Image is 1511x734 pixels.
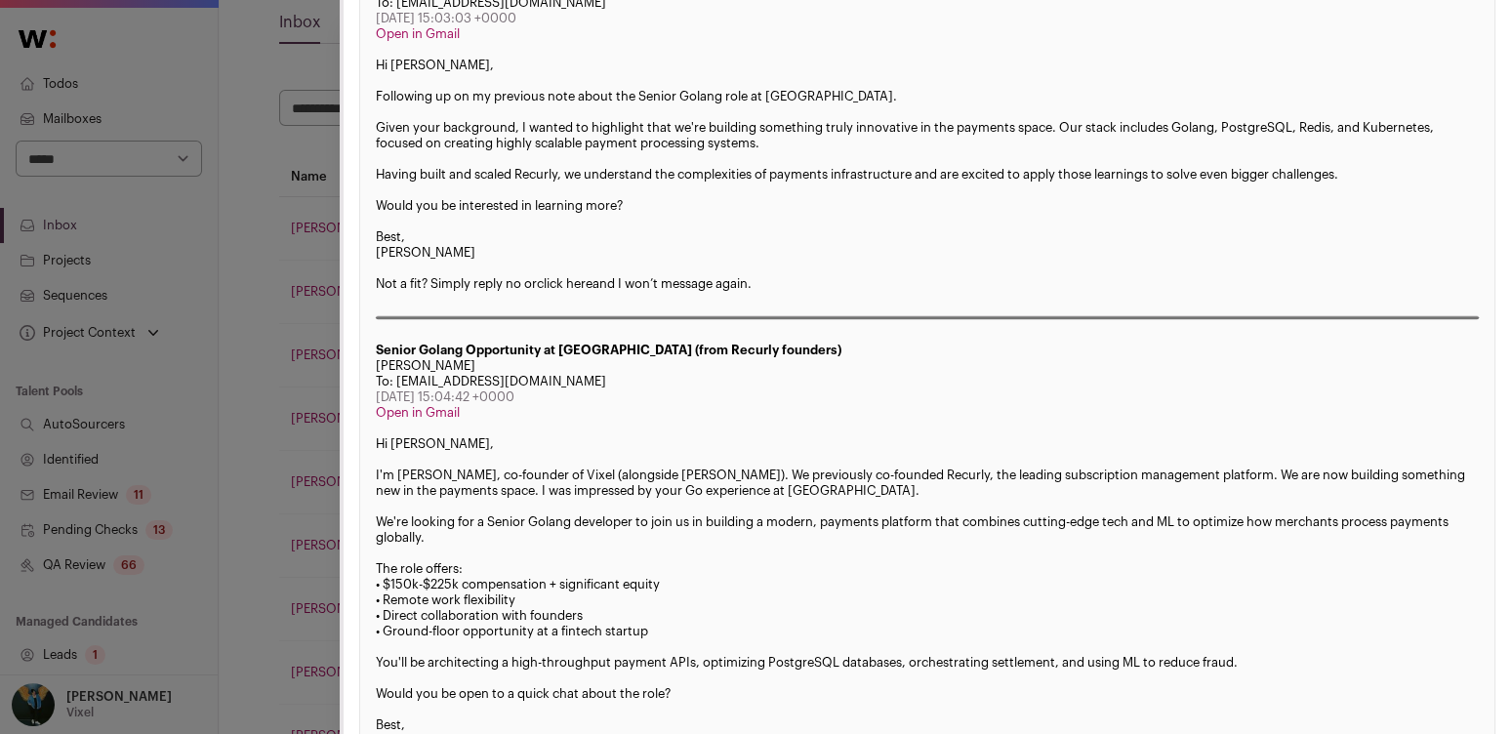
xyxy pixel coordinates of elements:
[376,374,1479,389] div: To: [EMAIL_ADDRESS][DOMAIN_NAME]
[376,406,460,419] a: Open in Gmail
[376,655,1479,671] div: You'll be architecting a high-throughput payment APIs, optimizing PostgreSQL databases, orchestra...
[376,11,1479,26] div: [DATE] 15:03:03 +0000
[376,561,1479,577] div: The role offers:
[537,277,592,290] a: click here
[376,717,1479,733] div: Best,
[376,58,1479,292] p: Hi [PERSON_NAME], Following up on my previous note about the Senior Golang role at [GEOGRAPHIC_DA...
[376,468,1479,499] div: I'm [PERSON_NAME], co-founder of Vixel (alongside [PERSON_NAME]). We previously co-founded Recurl...
[376,436,1479,452] div: Hi [PERSON_NAME],
[376,389,1479,405] div: [DATE] 15:04:42 +0000
[376,686,1479,702] div: Would you be open to a quick chat about the role?
[376,577,1479,592] div: • $150k-$225k compensation + significant equity
[376,27,460,40] a: Open in Gmail
[376,592,1479,608] div: • Remote work flexibility
[376,343,1479,358] div: Senior Golang Opportunity at [GEOGRAPHIC_DATA] (from Recurly founders)
[376,624,1479,639] div: • Ground-floor opportunity at a fintech startup
[376,608,1479,624] div: • Direct collaboration with founders
[376,358,1479,374] div: [PERSON_NAME]
[376,514,1479,546] div: We're looking for a Senior Golang developer to join us in building a modern, payments platform th...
